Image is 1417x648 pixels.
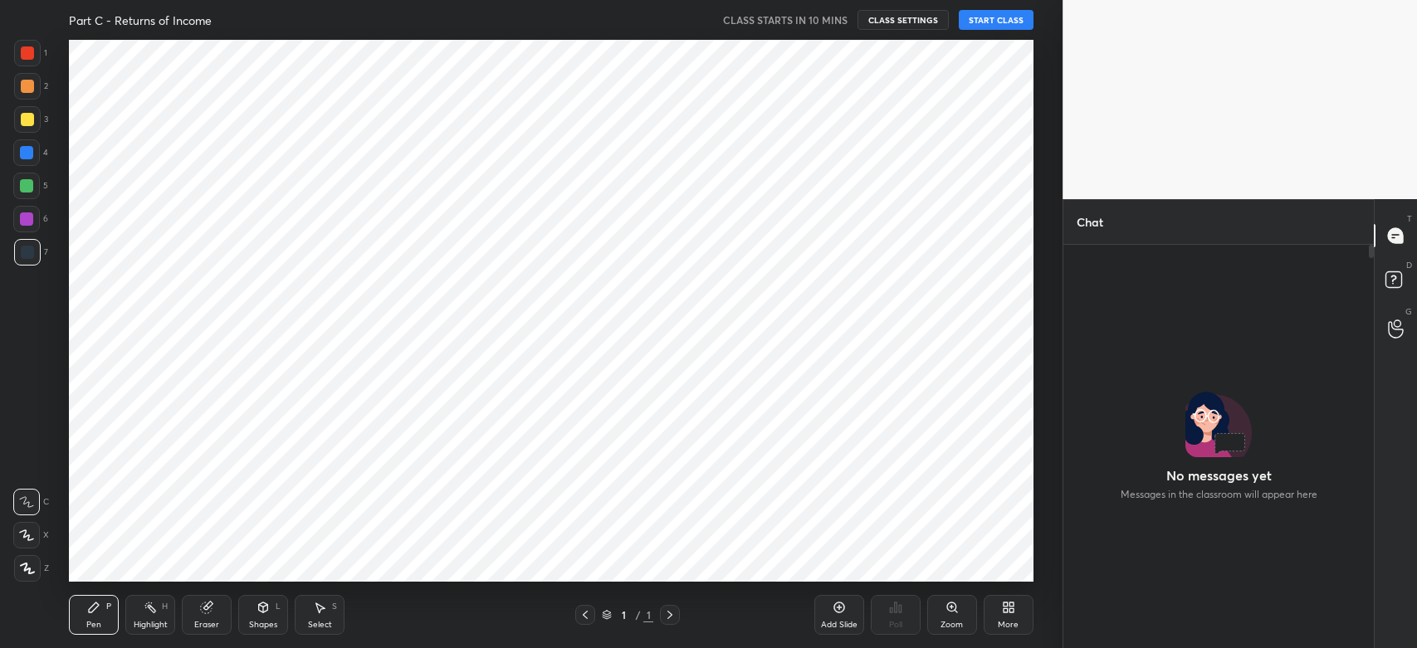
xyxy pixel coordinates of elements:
button: START CLASS [959,10,1033,30]
div: / [635,610,640,620]
div: 3 [14,106,48,133]
h4: Part C - Returns of Income [69,12,212,28]
div: Z [14,555,49,582]
div: Add Slide [821,621,858,629]
div: More [998,621,1019,629]
div: 1 [643,607,653,622]
div: 1 [615,610,632,620]
div: 5 [13,173,48,199]
div: Eraser [194,621,219,629]
div: 6 [13,206,48,232]
div: H [162,602,168,611]
p: G [1405,305,1412,318]
div: Shapes [249,621,277,629]
p: D [1406,259,1412,271]
button: CLASS SETTINGS [858,10,949,30]
div: P [106,602,111,611]
div: X [13,522,49,548]
p: T [1407,212,1412,225]
div: S [332,602,337,611]
div: 2 [14,73,48,100]
div: Highlight [134,621,168,629]
div: Select [308,621,332,629]
div: Pen [86,621,101,629]
div: C [13,489,49,515]
div: 4 [13,139,48,166]
p: Chat [1063,200,1116,244]
div: L [276,602,281,611]
h5: CLASS STARTS IN 10 MINS [723,12,848,27]
div: Zoom [941,621,963,629]
div: 7 [14,239,48,266]
div: 1 [14,40,47,66]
